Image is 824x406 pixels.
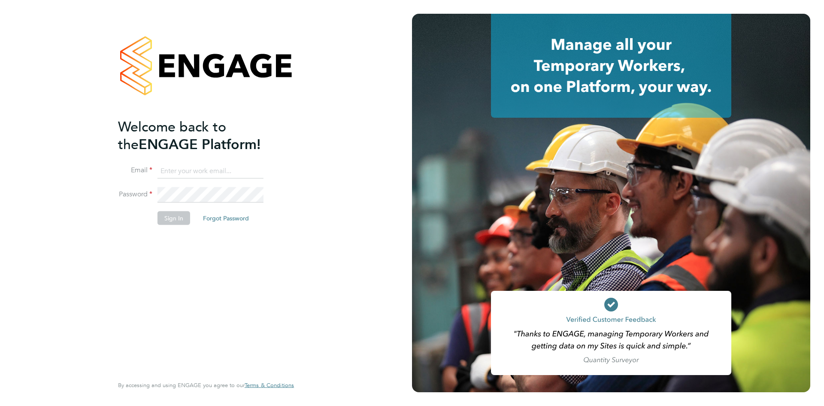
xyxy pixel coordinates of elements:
[118,190,152,199] label: Password
[158,211,190,225] button: Sign In
[118,118,285,153] h2: ENGAGE Platform!
[118,118,226,153] span: Welcome back to the
[158,163,264,179] input: Enter your work email...
[118,166,152,175] label: Email
[245,382,294,389] a: Terms & Conditions
[196,211,256,225] button: Forgot Password
[118,382,294,389] span: By accessing and using ENGAGE you agree to our
[245,382,294,389] span: Terms & Conditions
